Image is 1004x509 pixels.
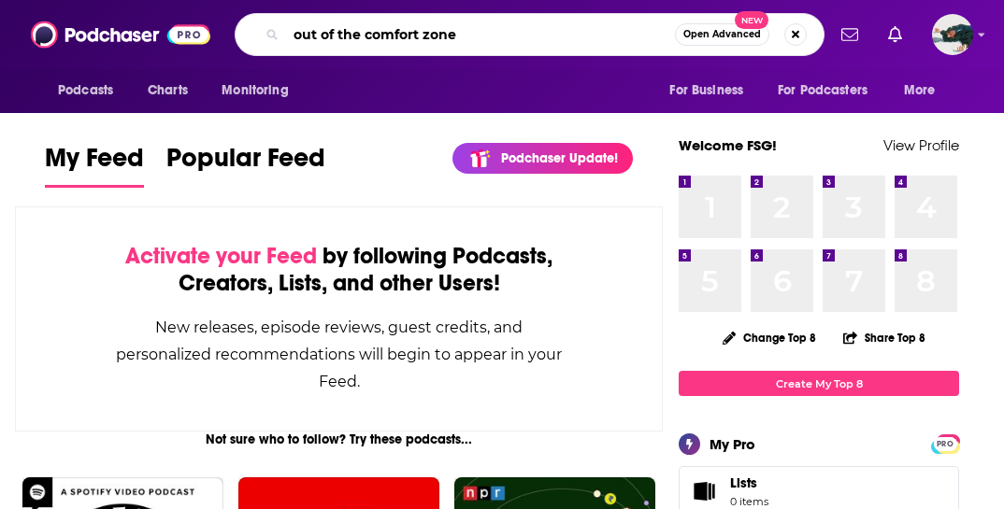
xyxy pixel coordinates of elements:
span: Lists [730,474,768,491]
span: Charts [148,78,188,104]
button: open menu [656,73,767,108]
button: Change Top 8 [711,326,827,349]
span: Logged in as fsg.publicity [932,14,973,55]
button: Share Top 8 [842,319,926,356]
div: Search podcasts, credits, & more... [235,13,825,56]
button: open menu [45,73,137,108]
span: Lists [730,474,757,491]
button: open menu [208,73,312,108]
span: Monitoring [222,78,288,104]
span: Activate your Feed [125,242,317,270]
span: Podcasts [58,78,113,104]
a: View Profile [883,136,959,154]
a: Welcome FSG! [679,136,777,154]
a: My Feed [45,142,144,188]
button: Show profile menu [932,14,973,55]
a: PRO [934,436,956,450]
input: Search podcasts, credits, & more... [286,20,675,49]
span: More [904,78,936,104]
span: Popular Feed [166,142,325,185]
a: Show notifications dropdown [881,19,910,50]
span: For Business [669,78,743,104]
a: Show notifications dropdown [834,19,866,50]
p: Podchaser Update! [501,150,618,166]
a: Create My Top 8 [679,371,959,396]
span: For Podcasters [778,78,868,104]
a: Popular Feed [166,142,325,188]
span: New [735,11,768,29]
div: by following Podcasts, Creators, Lists, and other Users! [109,243,568,297]
div: New releases, episode reviews, guest credits, and personalized recommendations will begin to appe... [109,314,568,395]
div: Not sure who to follow? Try these podcasts... [15,431,663,447]
button: open menu [766,73,895,108]
button: open menu [891,73,959,108]
span: Open Advanced [683,30,761,39]
img: Podchaser - Follow, Share and Rate Podcasts [31,17,210,52]
div: My Pro [710,435,755,453]
span: 0 items [730,495,768,508]
button: Open AdvancedNew [675,23,769,46]
a: Charts [136,73,199,108]
span: Lists [685,478,723,504]
span: PRO [934,437,956,451]
img: User Profile [932,14,973,55]
span: My Feed [45,142,144,185]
